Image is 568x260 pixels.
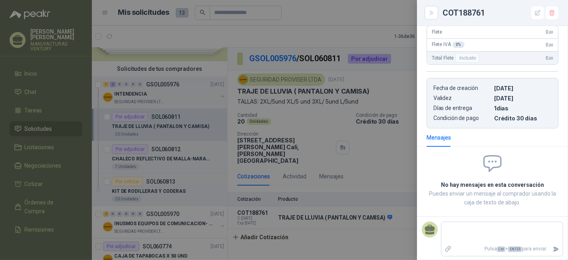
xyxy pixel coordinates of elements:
[455,242,550,256] p: Pulsa + para enviar
[494,85,552,92] p: [DATE]
[453,42,465,48] div: 0 %
[548,30,553,34] span: ,00
[433,115,491,122] p: Condición de pago
[427,189,558,207] p: Puedes enviar un mensaje al comprador usando la caja de texto de abajo.
[546,55,553,61] span: 0
[433,105,491,112] p: Días de entrega
[432,42,465,48] span: Flete IVA
[433,95,491,102] p: Validez
[546,42,553,48] span: 0
[497,246,505,252] span: Ctrl
[508,246,522,252] span: ENTER
[550,242,563,256] button: Enviar
[432,29,442,35] span: Flete
[494,95,552,102] p: [DATE]
[443,6,558,19] div: COT188761
[494,105,552,112] p: 1 dias
[548,56,553,60] span: ,00
[432,53,481,63] span: Total Flete
[441,242,455,256] label: Adjuntar archivos
[455,53,479,63] div: Incluido
[494,115,552,122] p: Crédito 30 días
[427,133,451,142] div: Mensajes
[548,43,553,47] span: ,00
[546,29,553,35] span: 0
[427,180,558,189] h2: No hay mensajes en esta conversación
[427,8,436,18] button: Close
[433,85,491,92] p: Fecha de creación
